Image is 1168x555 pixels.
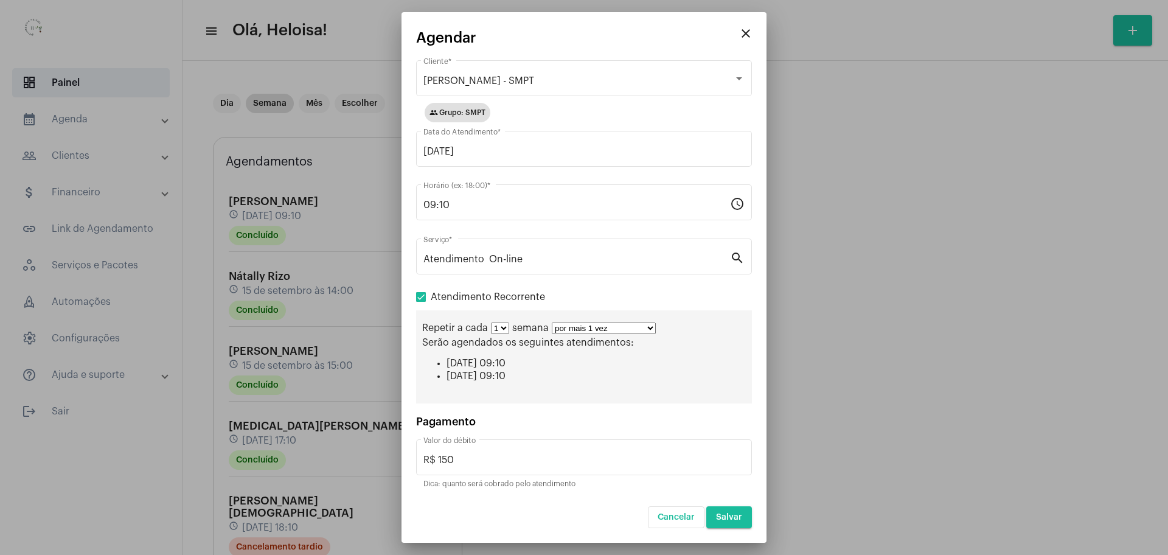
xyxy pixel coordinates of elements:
[447,371,506,381] span: [DATE] 09:10
[706,506,752,528] button: Salvar
[423,455,745,466] input: Valor
[658,513,695,522] span: Cancelar
[423,200,730,211] input: Horário
[425,103,490,122] mat-chip: Grupo: SMPT
[423,76,534,86] span: [PERSON_NAME] - SMPT
[730,196,745,211] mat-icon: schedule
[716,513,742,522] span: Salvar
[422,323,488,333] span: Repetir a cada
[730,250,745,265] mat-icon: search
[416,30,476,46] span: Agendar
[423,254,730,265] input: Pesquisar serviço
[431,290,545,304] span: Atendimento Recorrente
[648,506,704,528] button: Cancelar
[447,358,506,368] span: [DATE] 09:10
[422,338,634,347] span: Serão agendados os seguintes atendimentos:
[423,480,575,489] mat-hint: Dica: quanto será cobrado pelo atendimento
[429,108,438,117] mat-icon: group
[416,416,476,427] span: Pagamento
[739,26,753,41] mat-icon: close
[512,323,549,333] span: semana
